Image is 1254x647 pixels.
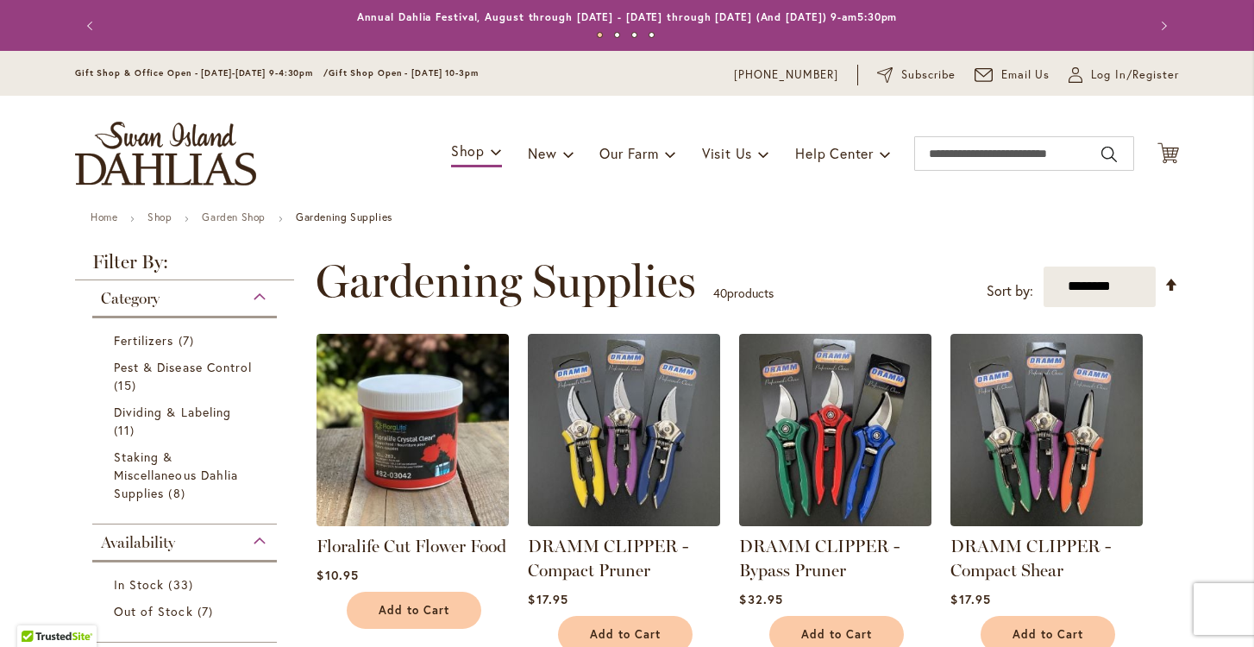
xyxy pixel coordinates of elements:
[528,536,688,581] a: DRAMM CLIPPER - Compact Pruner
[739,334,931,526] img: DRAMM CLIPPER - Bypass Pruner
[114,602,260,620] a: Out of Stock 7
[75,253,294,280] strong: Filter By:
[950,536,1111,581] a: DRAMM CLIPPER - Compact Shear
[528,144,556,162] span: New
[614,32,620,38] button: 2 of 4
[528,591,567,607] span: $17.95
[147,210,172,223] a: Shop
[114,576,164,593] span: In Stock
[1091,66,1179,84] span: Log In/Register
[75,67,329,79] span: Gift Shop & Office Open - [DATE]-[DATE] 9-4:30pm /
[114,359,252,375] span: Pest & Disease Control
[713,285,727,301] span: 40
[13,586,61,634] iframe: Launch Accessibility Center
[950,591,990,607] span: $17.95
[379,603,449,618] span: Add to Cart
[114,331,260,349] a: Fertilizers
[987,275,1033,307] label: Sort by:
[317,536,506,556] a: Floralife Cut Flower Food
[114,404,231,420] span: Dividing & Labeling
[316,255,696,307] span: Gardening Supplies
[317,567,358,583] span: $10.95
[179,331,198,349] span: 7
[168,484,189,502] span: 8
[739,513,931,530] a: DRAMM CLIPPER - Bypass Pruner
[114,403,260,439] a: Dividing &amp; Labeling
[599,144,658,162] span: Our Farm
[114,603,193,619] span: Out of Stock
[1069,66,1179,84] a: Log In/Register
[114,449,238,501] span: Staking & Miscellaneous Dahlia Supplies
[702,144,752,162] span: Visit Us
[91,210,117,223] a: Home
[950,513,1143,530] a: DRAMM CLIPPER - Compact Shear
[901,66,956,84] span: Subscribe
[198,602,217,620] span: 7
[1001,66,1050,84] span: Email Us
[1144,9,1179,43] button: Next
[357,10,898,23] a: Annual Dahlia Festival, August through [DATE] - [DATE] through [DATE] (And [DATE]) 9-am5:30pm
[168,575,197,594] span: 33
[317,334,509,526] img: Floralife Cut Flower Food
[75,122,256,185] a: store logo
[795,144,874,162] span: Help Center
[101,533,175,552] span: Availability
[202,210,266,223] a: Garden Shop
[114,332,174,349] span: Fertilizers
[114,376,141,394] span: 15
[101,289,160,308] span: Category
[114,358,260,394] a: Pest &amp; Disease Control
[975,66,1050,84] a: Email Us
[1013,627,1083,642] span: Add to Cart
[317,513,509,530] a: Floralife Cut Flower Food
[296,210,392,223] strong: Gardening Supplies
[75,9,110,43] button: Previous
[451,141,485,160] span: Shop
[713,280,774,307] p: products
[114,575,260,594] a: In Stock 33
[631,32,637,38] button: 3 of 4
[739,591,782,607] span: $32.95
[329,67,479,79] span: Gift Shop Open - [DATE] 10-3pm
[739,536,900,581] a: DRAMM CLIPPER - Bypass Pruner
[877,66,956,84] a: Subscribe
[590,627,661,642] span: Add to Cart
[528,334,720,526] img: DRAMM CLIPPER - Compact Pruner
[734,66,838,84] a: [PHONE_NUMBER]
[114,448,260,502] a: Staking &amp; Miscellaneous Dahlia Supplies
[649,32,655,38] button: 4 of 4
[950,334,1143,526] img: DRAMM CLIPPER - Compact Shear
[528,513,720,530] a: DRAMM CLIPPER - Compact Pruner
[347,592,481,629] button: Add to Cart
[597,32,603,38] button: 1 of 4
[114,421,139,439] span: 11
[801,627,872,642] span: Add to Cart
